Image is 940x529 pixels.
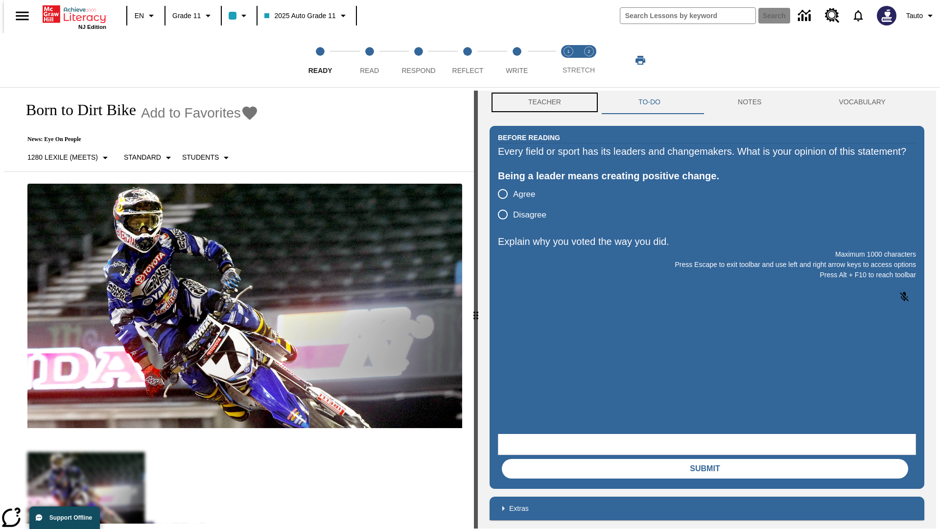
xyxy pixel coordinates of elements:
button: Respond step 3 of 5 [390,33,447,87]
div: Extras [490,497,924,520]
button: Stretch Respond step 2 of 2 [575,33,603,87]
p: Students [182,152,219,163]
div: Every field or sport has its leaders and changemakers. What is your opinion of this statement? [498,144,916,159]
div: Being a leader means creating positive change. [498,168,916,184]
span: Write [506,67,528,74]
button: Reflect step 4 of 5 [439,33,496,87]
button: VOCABULARY [800,91,924,114]
span: Support Offline [49,514,92,521]
span: Add to Favorites [141,105,241,121]
p: Standard [124,152,161,163]
h2: Before Reading [498,132,560,143]
button: Ready step 1 of 5 [292,33,349,87]
p: Explain why you voted the way you did. [498,234,916,249]
span: Disagree [513,209,546,221]
div: Home [43,3,106,30]
span: Agree [513,188,535,201]
button: Add to Favorites - Born to Dirt Bike [141,104,258,121]
button: Class color is light blue. Change class color [225,7,254,24]
text: 1 [567,49,569,54]
span: Grade 11 [172,11,201,21]
button: NOTES [699,91,800,114]
p: Extras [509,504,529,514]
text: 2 [587,49,590,54]
span: NJ Edition [78,24,106,30]
div: Instructional Panel Tabs [490,91,924,114]
button: Read step 2 of 5 [341,33,398,87]
p: Press Escape to exit toolbar and use left and right arrow keys to access options [498,260,916,270]
button: Language: EN, Select a language [130,7,162,24]
button: Teacher [490,91,600,114]
p: Press Alt + F10 to reach toolbar [498,270,916,280]
button: Submit [502,459,908,479]
div: poll [498,184,554,225]
p: News: Eye On People [16,136,258,143]
span: STRETCH [563,66,595,74]
button: Select Student [178,149,236,167]
p: 1280 Lexile (Meets) [27,152,98,163]
span: 2025 Auto Grade 11 [264,11,335,21]
button: Scaffolds, Standard [120,149,178,167]
button: Profile/Settings [902,7,940,24]
button: Class: 2025 Auto Grade 11, Select your class [260,7,352,24]
img: Motocross racer James Stewart flies through the air on his dirt bike. [27,184,462,429]
button: Select Lexile, 1280 Lexile (Meets) [23,149,115,167]
a: Notifications [846,3,871,28]
span: Reflect [452,67,484,74]
body: Explain why you voted the way you did. Maximum 1000 characters Press Alt + F10 to reach toolbar P... [4,8,143,17]
button: Grade: Grade 11, Select a grade [168,7,218,24]
input: search field [620,8,755,24]
span: Respond [401,67,435,74]
button: Support Offline [29,506,100,529]
span: Tauto [906,11,923,21]
span: EN [135,11,144,21]
button: Write step 5 of 5 [489,33,545,87]
button: TO-DO [600,91,699,114]
p: Maximum 1000 characters [498,249,916,260]
a: Data Center [792,2,819,29]
button: Select a new avatar [871,3,902,28]
button: Open side menu [8,1,37,30]
button: Click to activate and allow voice recognition [893,285,916,309]
a: Resource Center, Will open in new tab [819,2,846,29]
h1: Born to Dirt Bike [16,101,136,119]
button: Stretch Read step 1 of 2 [554,33,583,87]
span: Read [360,67,379,74]
div: Press Enter or Spacebar and then press right and left arrow keys to move the slider [474,91,478,529]
img: Avatar [877,6,896,25]
button: Print [625,51,656,69]
div: activity [478,91,936,529]
div: reading [4,91,474,524]
span: Ready [308,67,332,74]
